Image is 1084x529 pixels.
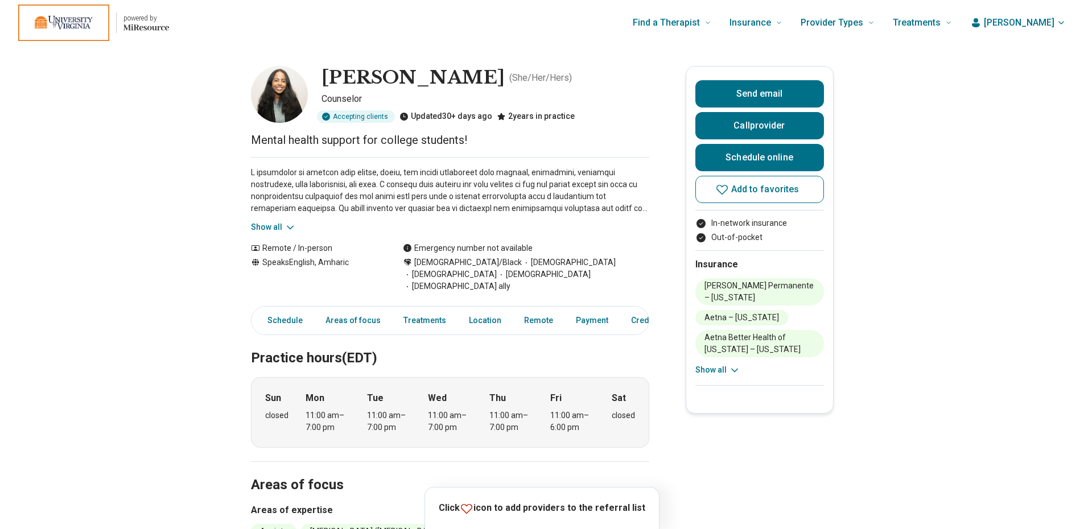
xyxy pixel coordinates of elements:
li: Aetna – [US_STATE] [695,310,788,325]
div: Speaks English, Amharic [251,257,380,292]
p: Counselor [322,92,649,106]
span: [DEMOGRAPHIC_DATA] [497,268,591,280]
span: [DEMOGRAPHIC_DATA]/Black [414,257,522,268]
strong: Thu [489,391,506,405]
p: L ipsumdolor si ametcon adip elitse, doeiu, tem incidi utlaboreet dolo magnaal, enimadmini, venia... [251,167,649,214]
a: Location [462,309,508,332]
h2: Insurance [695,258,824,271]
button: Show all [251,221,296,233]
div: 11:00 am – 7:00 pm [306,410,349,433]
div: Emergency number not available [403,242,533,254]
div: When does the program meet? [251,377,649,448]
h2: Practice hours (EDT) [251,321,649,368]
li: In-network insurance [695,217,824,229]
span: Insurance [729,15,771,31]
div: 11:00 am – 7:00 pm [428,410,472,433]
a: Schedule [254,309,310,332]
p: Mental health support for college students! [251,132,649,148]
ul: Payment options [695,217,824,243]
span: [DEMOGRAPHIC_DATA] ally [403,280,510,292]
h3: Areas of expertise [251,503,649,517]
li: Out-of-pocket [695,232,824,243]
button: [PERSON_NAME] [970,16,1066,30]
div: closed [612,410,635,421]
strong: Tue [367,391,384,405]
strong: Sun [265,391,281,405]
h2: Areas of focus [251,448,649,495]
span: [DEMOGRAPHIC_DATA] [522,257,616,268]
a: Areas of focus [319,309,388,332]
li: Aetna Better Health of [US_STATE] – [US_STATE] [695,330,824,357]
button: Callprovider [695,112,824,139]
p: ( She/Her/Hers ) [509,71,572,85]
a: Home page [18,5,169,41]
span: Provider Types [801,15,863,31]
button: Add to favorites [695,176,824,203]
span: Find a Therapist [633,15,700,31]
button: Show all [695,364,740,376]
div: 11:00 am – 6:00 pm [550,410,594,433]
strong: Sat [612,391,626,405]
button: Send email [695,80,824,108]
span: [PERSON_NAME] [984,16,1054,30]
a: Treatments [397,309,453,332]
a: Remote [517,309,560,332]
div: 11:00 am – 7:00 pm [367,410,411,433]
div: 2 years in practice [497,110,575,123]
span: Treatments [893,15,941,31]
img: Naomi Yohannes, Counselor [251,66,308,123]
span: [DEMOGRAPHIC_DATA] [403,268,497,280]
div: Updated 30+ days ago [399,110,492,123]
p: powered by [123,14,169,23]
div: 11:00 am – 7:00 pm [489,410,533,433]
strong: Wed [428,391,447,405]
h1: [PERSON_NAME] [322,66,505,90]
p: Click icon to add providers to the referral list [439,501,645,515]
a: Payment [569,309,615,332]
a: Schedule online [695,144,824,171]
strong: Fri [550,391,562,405]
div: Accepting clients [317,110,395,123]
div: Remote / In-person [251,242,380,254]
div: closed [265,410,288,421]
strong: Mon [306,391,324,405]
li: [PERSON_NAME] Permanente – [US_STATE] [695,278,824,305]
a: Credentials [624,309,681,332]
span: Add to favorites [731,185,799,194]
